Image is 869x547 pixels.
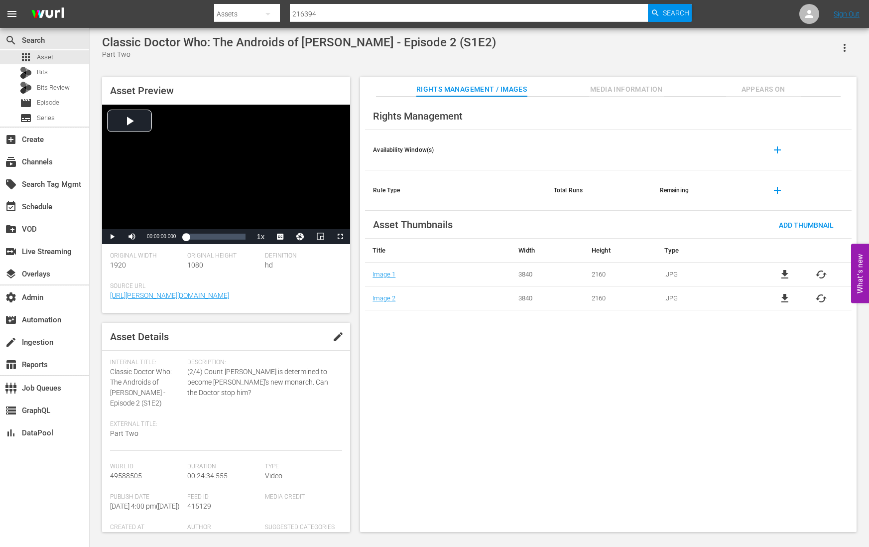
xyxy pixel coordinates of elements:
[373,219,453,231] span: Asset Thumbnails
[187,524,259,532] span: Author
[20,97,32,109] span: movie
[584,263,657,286] td: 2160
[265,252,337,260] span: Definition
[416,83,527,96] span: Rights Management / Images
[589,83,664,96] span: Media Information
[765,178,789,202] button: add
[851,244,869,303] button: Open Feedback Widget
[187,367,337,398] span: (2/4) Count [PERSON_NAME] is determined to become [PERSON_NAME]'s new monarch. Can the Doctor sto...
[6,8,18,20] span: menu
[110,368,172,407] span: Classic Doctor Who: The Androids of [PERSON_NAME] - Episode 2 (S1E2)
[5,405,17,416] span: GraphQL
[5,359,17,371] span: Reports
[5,427,17,439] span: DataPool
[5,223,17,235] span: VOD
[186,234,246,240] div: Progress Bar
[265,524,337,532] span: Suggested Categories
[110,429,138,437] span: Part Two
[5,156,17,168] span: Channels
[663,4,689,22] span: Search
[102,49,496,60] div: Part Two
[372,271,395,278] a: Image 1
[5,314,17,326] span: Automation
[20,67,32,79] div: Bits
[5,291,17,303] span: Admin
[187,493,259,501] span: Feed ID
[648,4,692,22] button: Search
[5,34,17,46] span: Search
[110,359,182,367] span: Internal Title:
[37,113,55,123] span: Series
[652,170,758,211] th: Remaining
[771,184,783,196] span: add
[147,234,176,239] span: 00:00:00.000
[122,229,142,244] button: Mute
[373,110,463,122] span: Rights Management
[265,463,337,471] span: Type
[37,98,59,108] span: Episode
[187,463,259,471] span: Duration
[5,382,17,394] span: Job Queues
[330,229,350,244] button: Fullscreen
[20,51,32,63] span: Asset
[365,170,546,211] th: Rule Type
[102,229,122,244] button: Play
[511,263,584,286] td: 3840
[110,252,182,260] span: Original Width
[5,178,17,190] span: Search Tag Mgmt
[24,2,72,26] img: ans4CAIJ8jUAAAAAAAAAAAAAAAAAAAAAAAAgQb4GAAAAAAAAAAAAAAAAAAAAAAAAJMjXAAAAAAAAAAAAAAAAAAAAAAAAgAT5G...
[187,472,228,480] span: 00:24:34.555
[771,216,842,234] button: Add Thumbnail
[290,229,310,244] button: Jump To Time
[365,239,511,263] th: Title
[365,130,546,170] th: Availability Window(s)
[779,269,791,280] span: file_download
[110,493,182,501] span: Publish Date
[726,83,801,96] span: Appears On
[110,472,142,480] span: 49588505
[187,359,337,367] span: Description:
[546,170,652,211] th: Total Runs
[332,331,344,343] span: edit
[102,35,496,49] div: Classic Doctor Who: The Androids of [PERSON_NAME] - Episode 2 (S1E2)
[5,134,17,145] span: Create
[511,286,584,310] td: 3840
[5,201,17,213] span: Schedule
[779,292,791,304] a: file_download
[5,336,17,348] span: Ingestion
[20,112,32,124] span: Series
[110,502,180,510] span: [DATE] 4:00 pm ( [DATE] )
[37,83,70,93] span: Bits Review
[5,268,17,280] span: Overlays
[187,502,211,510] span: 415129
[815,269,827,280] button: cached
[110,282,337,290] span: Source Url
[511,239,584,263] th: Width
[250,229,270,244] button: Playback Rate
[187,261,203,269] span: 1080
[265,261,273,269] span: hd
[265,493,337,501] span: Media Credit
[834,10,860,18] a: Sign Out
[110,420,182,428] span: External Title:
[771,221,842,229] span: Add Thumbnail
[110,291,229,299] a: [URL][PERSON_NAME][DOMAIN_NAME]
[110,85,174,97] span: Asset Preview
[765,138,789,162] button: add
[815,292,827,304] span: cached
[270,229,290,244] button: Captions
[310,229,330,244] button: Picture-in-Picture
[110,463,182,471] span: Wurl Id
[657,239,754,263] th: Type
[657,286,754,310] td: .JPG
[37,67,48,77] span: Bits
[771,144,783,156] span: add
[372,294,395,302] a: Image 2
[5,246,17,258] span: Live Streaming
[265,472,282,480] span: Video
[110,261,126,269] span: 1920
[37,52,53,62] span: Asset
[102,105,350,244] div: Video Player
